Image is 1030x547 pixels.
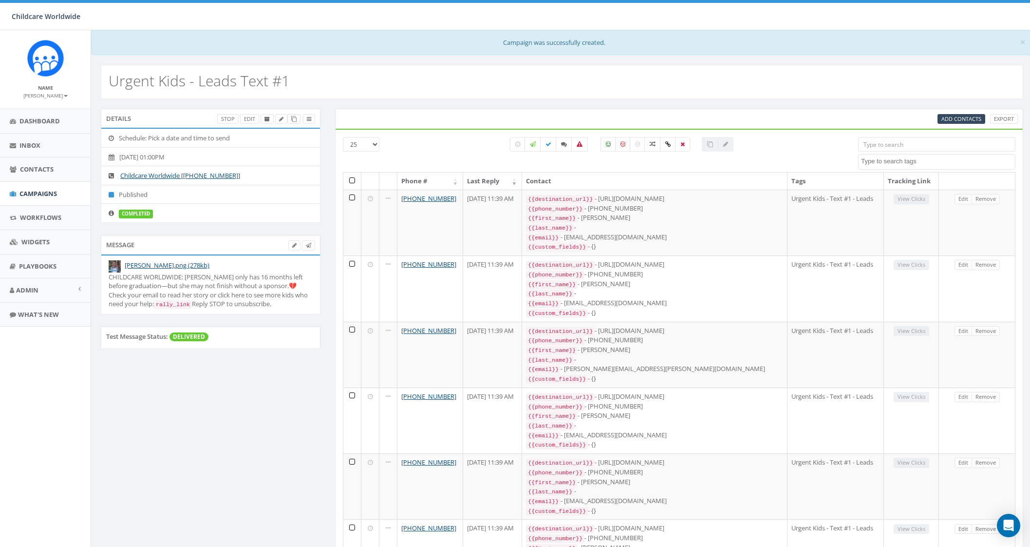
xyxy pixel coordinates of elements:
[101,235,320,254] div: Message
[19,141,40,150] span: Inbox
[787,388,884,453] td: Urgent Kids - Text #1 - Leads
[526,242,783,252] div: - {}
[526,327,595,336] code: {{destination_url}}
[675,137,690,152] label: Removed
[526,534,584,543] code: {{phone_number}}
[526,478,578,487] code: {{first_name}}
[615,137,631,152] label: Negative
[526,309,588,318] code: {{custom_fields}}
[941,115,981,122] span: Add Contacts
[972,458,1000,468] a: Remove
[401,260,456,269] a: [PHONE_NUMBER]
[526,365,561,374] code: {{email}}
[972,260,1000,270] a: Remove
[463,322,522,388] td: [DATE] 11:39 AM
[109,135,119,141] i: Schedule: Pick a date and time to send
[154,300,192,309] code: rally_link
[307,115,311,122] span: View Campaign Delivery Statistics
[463,255,522,321] td: [DATE] 11:39 AM
[526,194,783,204] div: - [URL][DOMAIN_NAME]
[526,477,783,487] div: - [PERSON_NAME]
[526,403,584,411] code: {{phone_number}}
[787,322,884,388] td: Urgent Kids - Text #1 - Leads
[401,458,456,467] a: [PHONE_NUMBER]
[20,213,61,222] span: Workflows
[526,422,574,430] code: {{last_name}}
[526,308,783,318] div: - {}
[644,137,661,152] label: Mixed
[169,332,208,341] span: DELIVERED
[526,533,783,543] div: - [PHONE_NUMBER]
[125,261,209,270] a: [PERSON_NAME].png (278kb)
[600,137,616,152] label: Positive
[522,173,787,190] th: Contact
[526,412,578,421] code: {{first_name}}
[101,109,320,128] div: Details
[109,273,313,309] div: CHILDCARE WORLDWIDE: [PERSON_NAME] only has 16 months left before graduation—but she may not fini...
[990,114,1018,124] a: Export
[540,137,557,152] label: Delivered
[571,137,588,152] label: Bounced
[972,524,1000,534] a: Remove
[526,195,595,204] code: {{destination_url}}
[972,194,1000,204] a: Remove
[101,147,320,167] li: [DATE] 01:00PM
[12,12,80,21] span: Childcare Worldwide
[526,374,783,384] div: - {}
[526,524,783,533] div: - [URL][DOMAIN_NAME]
[526,488,574,496] code: {{last_name}}
[23,91,68,99] a: [PERSON_NAME]
[19,262,56,271] span: Playbooks
[526,430,783,440] div: - [EMAIL_ADDRESS][DOMAIN_NAME]
[526,506,783,516] div: - {}
[997,514,1020,537] div: Open Intercom Messenger
[526,431,561,440] code: {{email}}
[526,233,783,242] div: - [EMAIL_ADDRESS][DOMAIN_NAME]
[510,137,525,152] label: Pending
[292,241,297,249] span: Edit Campaign Body
[955,458,972,468] a: Edit
[526,356,574,365] code: {{last_name}}
[526,204,783,214] div: - [PHONE_NUMBER]
[38,84,53,91] small: Name
[955,392,972,402] a: Edit
[526,375,588,384] code: {{custom_fields}}
[937,114,985,124] a: Add Contacts
[526,280,578,289] code: {{first_name}}
[526,326,783,336] div: - [URL][DOMAIN_NAME]
[279,115,283,122] span: Edit Campaign Title
[119,210,153,218] label: completed
[526,271,584,279] code: {{phone_number}}
[240,114,259,124] a: Edit
[526,469,584,477] code: {{phone_number}}
[955,524,972,534] a: Edit
[401,524,456,532] a: [PHONE_NUMBER]
[397,173,463,190] th: Phone #: activate to sort column ascending
[27,40,64,77] img: Rally_Corp_Icon.png
[526,270,783,279] div: - [PHONE_NUMBER]
[463,173,522,190] th: Last Reply: activate to sort column ascending
[526,497,561,506] code: {{email}}
[1020,35,1026,49] span: ×
[106,332,168,341] label: Test Message Status:
[264,115,270,122] span: Archive Campaign
[526,346,578,355] code: {{first_name}}
[526,289,783,298] div: -
[526,440,783,449] div: - {}
[972,392,1000,402] a: Remove
[526,205,584,214] code: {{phone_number}}
[955,326,972,336] a: Edit
[19,117,60,125] span: Dashboard
[1020,37,1026,47] button: Close
[526,364,783,374] div: - [PERSON_NAME][EMAIL_ADDRESS][PERSON_NAME][DOMAIN_NAME]
[972,326,1000,336] a: Remove
[861,157,1015,166] textarea: Search
[109,73,290,89] h2: Urgent Kids - Leads Text #1
[630,137,645,152] label: Neutral
[526,223,783,233] div: -
[101,129,320,148] li: Schedule: Pick a date and time to send
[526,393,595,402] code: {{destination_url}}
[20,165,54,174] span: Contacts
[526,459,595,468] code: {{destination_url}}
[955,260,972,270] a: Edit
